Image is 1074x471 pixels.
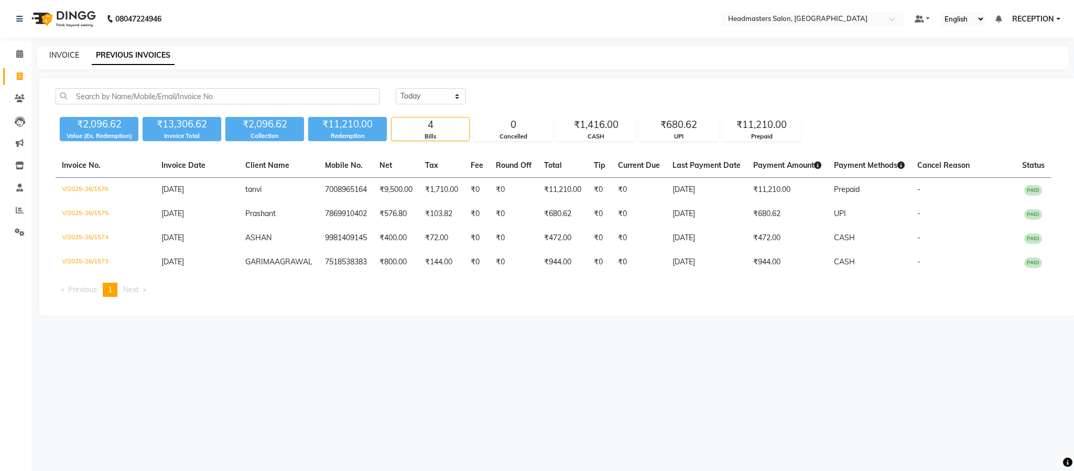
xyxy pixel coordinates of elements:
[373,178,419,202] td: ₹9,500.00
[308,117,387,132] div: ₹11,210.00
[115,4,161,34] b: 08047224946
[747,250,828,274] td: ₹944.00
[319,250,373,274] td: 7518538383
[612,226,666,250] td: ₹0
[325,160,363,170] span: Mobile No.
[225,132,304,141] div: Collection
[917,257,920,266] span: -
[917,233,920,242] span: -
[464,250,490,274] td: ₹0
[56,88,380,104] input: Search by Name/Mobile/Email/Invoice No
[666,202,747,226] td: [DATE]
[419,250,464,274] td: ₹144.00
[245,209,276,218] span: Prashant
[60,117,138,132] div: ₹2,096.62
[666,178,747,202] td: [DATE]
[588,202,612,226] td: ₹0
[747,178,828,202] td: ₹11,210.00
[245,185,262,194] span: tanvi
[308,132,387,141] div: Redemption
[490,250,538,274] td: ₹0
[123,285,139,294] span: Next
[538,178,588,202] td: ₹11,210.00
[419,226,464,250] td: ₹72.00
[612,178,666,202] td: ₹0
[544,160,562,170] span: Total
[464,202,490,226] td: ₹0
[834,209,846,218] span: UPI
[245,233,272,242] span: ASHAN
[143,132,221,141] div: Invoice Total
[917,160,970,170] span: Cancel Reason
[588,178,612,202] td: ₹0
[1024,233,1042,244] span: PAID
[666,226,747,250] td: [DATE]
[753,160,821,170] span: Payment Amount
[834,257,855,266] span: CASH
[161,185,184,194] span: [DATE]
[319,202,373,226] td: 7869910402
[56,250,155,274] td: V/2025-26/1573
[62,160,101,170] span: Invoice No.
[161,209,184,218] span: [DATE]
[161,233,184,242] span: [DATE]
[161,257,184,266] span: [DATE]
[496,160,531,170] span: Round Off
[373,226,419,250] td: ₹400.00
[464,226,490,250] td: ₹0
[245,160,289,170] span: Client Name
[379,160,392,170] span: Net
[640,132,718,141] div: UPI
[56,283,1060,297] nav: Pagination
[747,202,828,226] td: ₹680.62
[161,160,205,170] span: Invoice Date
[92,46,175,65] a: PREVIOUS INVOICES
[538,226,588,250] td: ₹472.00
[68,285,97,294] span: Previous
[666,250,747,274] td: [DATE]
[425,160,438,170] span: Tax
[834,160,905,170] span: Payment Methods
[56,226,155,250] td: V/2025-26/1574
[392,132,469,141] div: Bills
[1012,14,1054,25] span: RECEPTION
[27,4,99,34] img: logo
[474,117,552,132] div: 0
[1024,258,1042,268] span: PAID
[464,178,490,202] td: ₹0
[56,178,155,202] td: V/2025-26/1576
[49,50,79,60] a: INVOICE
[319,226,373,250] td: 9981409145
[471,160,483,170] span: Fee
[373,250,419,274] td: ₹800.00
[588,250,612,274] td: ₹0
[319,178,373,202] td: 7008965164
[747,226,828,250] td: ₹472.00
[672,160,741,170] span: Last Payment Date
[594,160,605,170] span: Tip
[474,132,552,141] div: Cancelled
[917,185,920,194] span: -
[1024,209,1042,220] span: PAID
[490,226,538,250] td: ₹0
[557,117,635,132] div: ₹1,416.00
[419,202,464,226] td: ₹103.82
[538,250,588,274] td: ₹944.00
[917,209,920,218] span: -
[56,202,155,226] td: V/2025-26/1575
[143,117,221,132] div: ₹13,306.62
[557,132,635,141] div: CASH
[618,160,660,170] span: Current Due
[612,250,666,274] td: ₹0
[490,178,538,202] td: ₹0
[392,117,469,132] div: 4
[1024,185,1042,196] span: PAID
[834,185,860,194] span: Prepaid
[538,202,588,226] td: ₹680.62
[373,202,419,226] td: ₹576.80
[640,117,718,132] div: ₹680.62
[490,202,538,226] td: ₹0
[225,117,304,132] div: ₹2,096.62
[60,132,138,141] div: Value (Ex. Redemption)
[588,226,612,250] td: ₹0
